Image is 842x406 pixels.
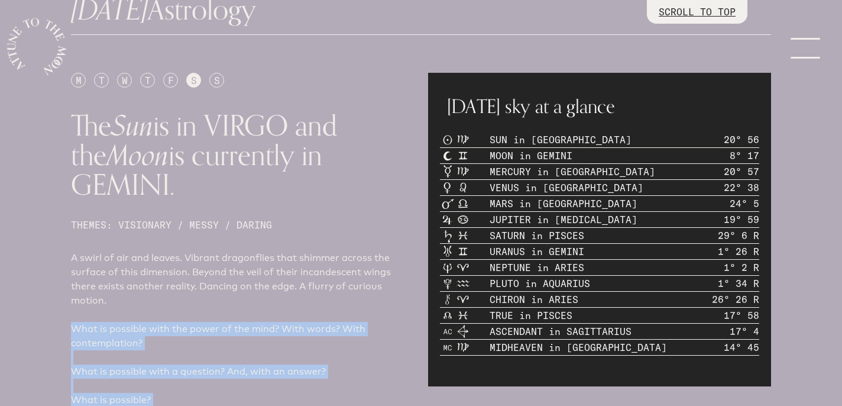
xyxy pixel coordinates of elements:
p: What is possible with the power of the mind? With words? With contemplation? [71,322,414,350]
div: S [186,73,201,88]
div: F [163,73,178,88]
p: 29° 6 R [718,228,759,243]
div: THEMES: VISIONARY / MESSY / DARING [71,218,414,232]
p: CHIRON in ARIES [490,292,578,307]
p: A swirl of air and leaves. Vibrant dragonflies that shimmer across the surface of this dimension.... [71,251,414,308]
div: S [209,73,224,88]
p: URANUS in GEMINI [490,244,584,259]
p: MARS in [GEOGRAPHIC_DATA] [490,196,637,211]
p: JUPITER in [MEDICAL_DATA] [490,212,637,227]
p: 17° 58 [724,308,759,323]
p: 8° 17 [730,149,759,163]
div: W [117,73,132,88]
p: 20° 56 [724,133,759,147]
div: T [140,73,155,88]
p: 1° 2 R [724,260,759,275]
p: MERCURY in [GEOGRAPHIC_DATA] [490,165,655,179]
p: 14° 45 [724,340,759,355]
p: What is possible with a question? And, with an answer? [71,365,414,379]
p: 1° 34 R [718,276,759,291]
p: PLUTO in AQUARIUS [490,276,590,291]
p: SATURN in PISCES [490,228,584,243]
span: Moon [106,133,169,179]
p: TRUE in PISCES [490,308,572,323]
p: NEPTUNE in ARIES [490,260,584,275]
p: 17° 4 [730,324,759,339]
p: 19° 59 [724,212,759,227]
p: SUN in [GEOGRAPHIC_DATA] [490,133,631,147]
p: SCROLL TO TOP [659,5,736,19]
p: 1° 26 R [718,244,759,259]
div: T [94,73,109,88]
h1: The is in VIRGO and the is currently in GEMINI. [71,111,414,199]
p: MIDHEAVEN in [GEOGRAPHIC_DATA] [490,340,667,355]
p: MOON in GEMINI [490,149,572,163]
p: 20° 57 [724,165,759,179]
p: VENUS in [GEOGRAPHIC_DATA] [490,181,643,195]
h2: [DATE] sky at a glance [447,92,752,120]
p: ASCENDANT in SAGITTARIUS [490,324,631,339]
p: 24° 5 [730,196,759,211]
span: Sun [111,103,153,150]
div: M [71,73,86,88]
p: 26° 26 R [712,292,759,307]
p: 22° 38 [724,181,759,195]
